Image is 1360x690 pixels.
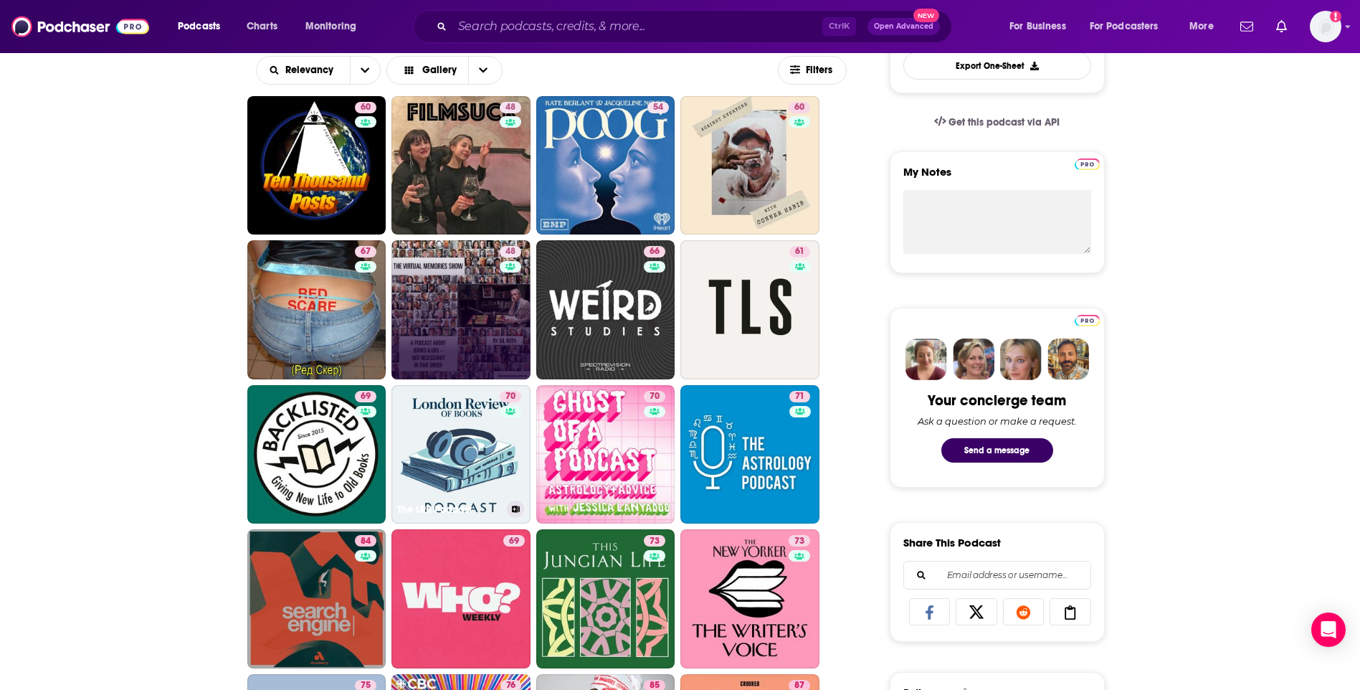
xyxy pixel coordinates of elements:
a: 69 [355,391,376,402]
a: 73 [536,529,675,668]
span: 69 [509,534,519,549]
span: Get this podcast via API [948,116,1060,128]
a: 69 [391,529,531,668]
h3: The LRB Podcast [397,504,501,516]
a: 70The LRB Podcast [391,385,531,524]
button: Open AdvancedNew [867,18,940,35]
a: Copy Link [1050,598,1091,625]
a: 70 [536,385,675,524]
a: 61 [789,246,810,257]
a: 60 [680,96,819,235]
div: Open Intercom Messenger [1311,613,1346,647]
span: Open Advanced [874,23,933,30]
span: Relevancy [285,65,338,75]
a: 73 [680,529,819,668]
span: Logged in as SkyHorsePub35 [1310,11,1341,42]
button: Send a message [941,438,1053,463]
span: For Podcasters [1090,16,1159,37]
input: Email address or username... [916,562,1079,589]
button: Show profile menu [1310,11,1341,42]
a: Share on X/Twitter [956,598,997,625]
span: 60 [794,100,804,115]
img: Sydney Profile [905,339,947,380]
span: 54 [653,100,663,115]
a: 48 [391,96,531,235]
span: 71 [795,389,804,404]
img: Podchaser - Follow, Share and Rate Podcasts [11,13,149,40]
a: 66 [536,240,675,379]
div: Search followers [903,561,1091,590]
a: Show notifications dropdown [1270,14,1293,39]
span: Gallery [422,65,457,75]
span: 84 [361,534,371,549]
label: My Notes [903,165,1091,190]
a: 84 [355,535,376,547]
a: 67 [247,240,386,379]
a: Show notifications dropdown [1235,14,1259,39]
div: Your concierge team [928,392,1066,410]
span: 48 [505,245,515,259]
button: open menu [999,15,1084,38]
a: 66 [644,246,665,257]
h2: Choose View [386,56,517,85]
button: open menu [1080,15,1179,38]
input: Search podcasts, credits, & more... [452,15,822,38]
a: 67 [355,246,376,257]
button: open menu [295,15,375,38]
span: 69 [361,389,371,404]
button: open menu [257,65,351,75]
span: For Business [1009,16,1066,37]
a: 84 [247,529,386,668]
a: Share on Reddit [1003,598,1045,625]
a: 54 [647,102,669,113]
span: 67 [361,245,371,259]
a: 60 [247,96,386,235]
button: Choose View [386,56,503,85]
a: Charts [237,15,286,38]
span: 66 [650,245,660,259]
span: 61 [795,245,804,259]
span: Charts [247,16,277,37]
a: 48 [391,240,531,379]
span: 73 [794,534,804,549]
div: Search podcasts, credits, & more... [427,10,966,43]
button: open menu [350,57,380,84]
h3: Share This Podcast [903,536,1001,549]
a: 61 [680,240,819,379]
a: 71 [680,385,819,524]
img: Podchaser Pro [1075,315,1100,326]
a: 69 [503,535,525,547]
h2: Choose List sort [256,56,381,85]
span: 60 [361,100,371,115]
span: Filters [806,65,834,75]
a: 69 [247,385,386,524]
a: 70 [500,391,521,402]
button: Export One-Sheet [903,52,1091,80]
img: Jon Profile [1047,339,1089,380]
a: 60 [355,102,376,113]
a: 73 [644,535,665,547]
span: 70 [505,389,515,404]
span: 73 [650,534,660,549]
img: Jules Profile [1000,339,1042,380]
a: 73 [789,535,810,547]
svg: Add a profile image [1330,11,1341,22]
a: 48 [500,246,521,257]
button: open menu [168,15,239,38]
a: 70 [644,391,665,402]
a: Share on Facebook [909,598,951,625]
a: 54 [536,96,675,235]
span: 48 [505,100,515,115]
img: Barbara Profile [953,339,994,380]
a: Get this podcast via API [923,105,1072,140]
a: 71 [789,391,810,402]
a: Pro website [1075,156,1100,170]
a: Pro website [1075,313,1100,326]
span: 70 [650,389,660,404]
span: Monitoring [305,16,356,37]
span: New [913,9,939,22]
img: User Profile [1310,11,1341,42]
a: 60 [789,102,810,113]
button: Filters [778,56,847,85]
